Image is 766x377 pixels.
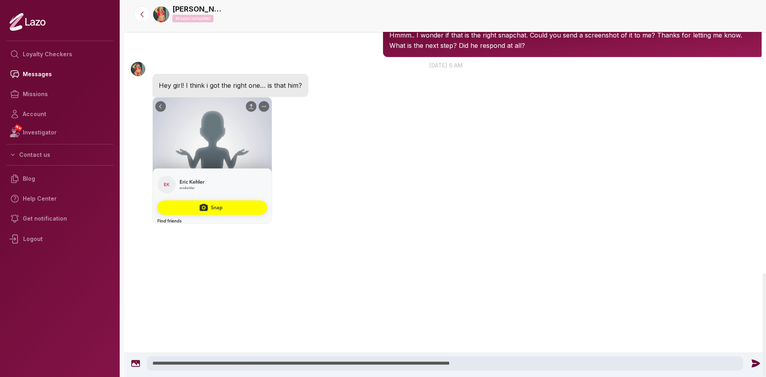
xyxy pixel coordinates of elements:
a: Account [6,104,113,124]
p: Hey girl! I think i got the right one… is that him? [159,80,302,91]
a: Loyalty Checkers [6,44,113,64]
div: Logout [6,229,113,249]
p: Mission completed [172,15,213,22]
button: Contact us [6,148,113,162]
a: [PERSON_NAME] [172,4,224,15]
a: NEWInvestigator [6,124,113,141]
a: Help Center [6,189,113,209]
span: NEW [14,124,23,132]
a: Blog [6,169,113,189]
a: Messages [6,64,113,84]
a: Missions [6,84,113,104]
a: Get notification [6,209,113,229]
img: 520ecdbb-042a-4e5d-99ca-1af144eed449 [153,6,169,22]
p: Hmmm.. I wonder if that is the right snapchat. Could you send a screenshot of it to me? Thanks fo... [389,30,755,51]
